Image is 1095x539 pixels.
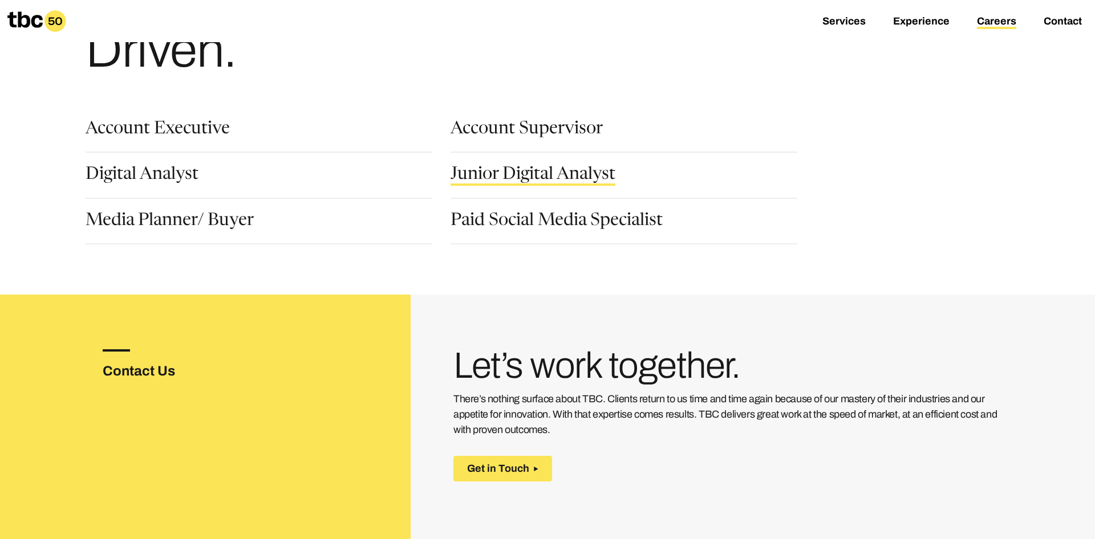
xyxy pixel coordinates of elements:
[86,213,254,232] a: Media Planner/ Buyer
[467,463,529,475] span: Get in Touch
[893,15,950,29] a: Experience
[451,213,663,232] a: Paid Social Media Specialist
[822,15,866,29] a: Services
[103,361,212,381] h3: Contact Us
[977,15,1016,29] a: Careers
[453,349,1009,382] h3: Let’s work together.
[453,391,1009,438] p: There’s nothing surface about TBC. Clients return to us time and time again because of our master...
[86,166,198,186] a: Digital Analyst
[451,121,603,140] a: Account Supervisor
[451,166,615,186] a: Junior Digital Analyst
[453,456,552,481] button: Get in Touch
[86,121,230,140] a: Account Executive
[1044,15,1082,29] a: Contact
